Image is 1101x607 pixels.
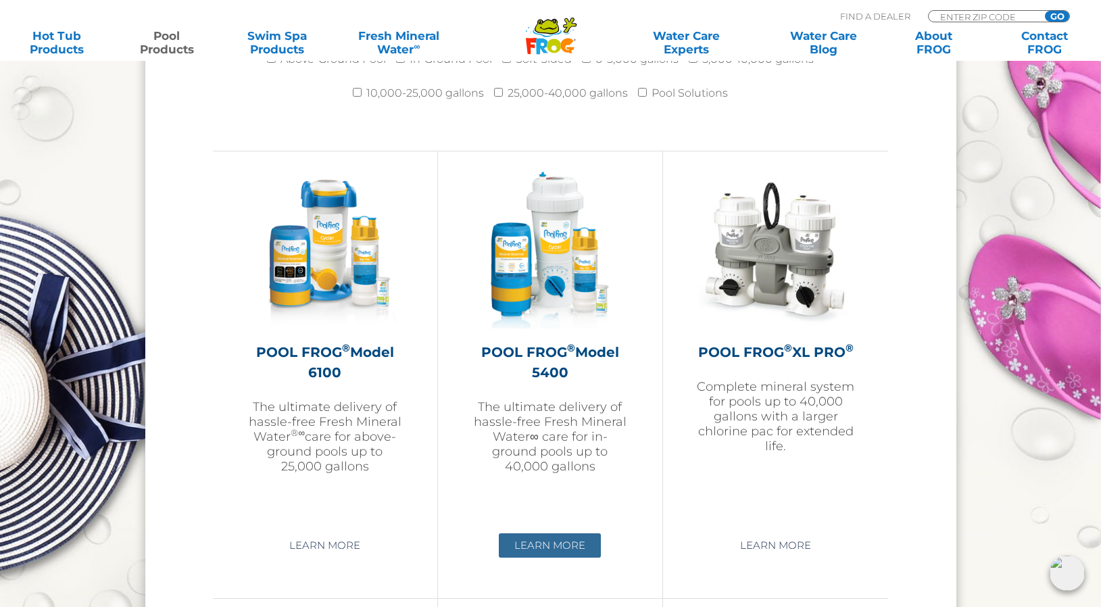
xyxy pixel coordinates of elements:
[939,11,1030,22] input: Zip Code Form
[891,29,977,56] a: AboutFROG
[124,29,210,56] a: PoolProducts
[472,172,629,523] a: POOL FROG®Model 5400The ultimate delivery of hassle-free Fresh Mineral Water∞ care for in-ground ...
[784,341,792,354] sup: ®
[472,399,629,474] p: The ultimate delivery of hassle-free Fresh Mineral Water∞ care for in-ground pools up to 40,000 g...
[508,80,628,107] label: 25,000-40,000 gallons
[652,80,728,107] label: Pool Solutions
[247,399,403,474] p: The ultimate delivery of hassle-free Fresh Mineral Water care for above-ground pools up to 25,000...
[697,379,854,454] p: Complete mineral system for pools up to 40,000 gallons with a larger chlorine pac for extended life.
[697,342,854,362] h2: POOL FROG XL PRO
[499,533,601,558] a: Learn More
[698,172,854,329] img: XL-PRO-v2-300x300.jpg
[1045,11,1069,22] input: GO
[472,342,629,383] h2: POOL FROG Model 5400
[697,172,854,523] a: POOL FROG®XL PRO®Complete mineral system for pools up to 40,000 gallons with a larger chlorine pa...
[274,533,376,558] a: Learn More
[846,341,854,354] sup: ®
[1002,29,1087,56] a: ContactFROG
[235,29,320,56] a: Swim SpaProducts
[840,10,910,22] p: Find A Dealer
[14,29,99,56] a: Hot TubProducts
[472,172,629,329] img: pool-frog-5400-featured-img-v2-300x300.png
[725,533,827,558] a: Learn More
[414,41,420,51] sup: ∞
[781,29,866,56] a: Water CareBlog
[1050,556,1085,591] img: openIcon
[342,341,350,354] sup: ®
[616,29,756,56] a: Water CareExperts
[345,29,452,56] a: Fresh MineralWater∞
[366,80,484,107] label: 10,000-25,000 gallons
[247,172,403,329] img: pool-frog-6100-featured-img-v3-300x300.png
[567,341,575,354] sup: ®
[247,342,403,383] h2: POOL FROG Model 6100
[291,427,305,438] sup: ®∞
[247,172,403,523] a: POOL FROG®Model 6100The ultimate delivery of hassle-free Fresh Mineral Water®∞care for above-grou...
